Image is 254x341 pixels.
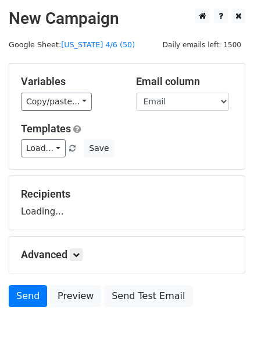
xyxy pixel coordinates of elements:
a: Daily emails left: 1500 [159,40,245,49]
h2: New Campaign [9,9,245,29]
a: Send [9,285,47,307]
a: Send Test Email [104,285,192,307]
div: Loading... [21,188,233,218]
iframe: Chat Widget [196,285,254,341]
a: Preview [50,285,101,307]
a: Templates [21,122,71,135]
a: [US_STATE] 4/6 (50) [61,40,135,49]
small: Google Sheet: [9,40,135,49]
h5: Recipients [21,188,233,201]
a: Copy/paste... [21,93,92,111]
h5: Variables [21,75,119,88]
button: Save [84,139,114,157]
h5: Advanced [21,248,233,261]
h5: Email column [136,75,234,88]
a: Load... [21,139,66,157]
span: Daily emails left: 1500 [159,38,245,51]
